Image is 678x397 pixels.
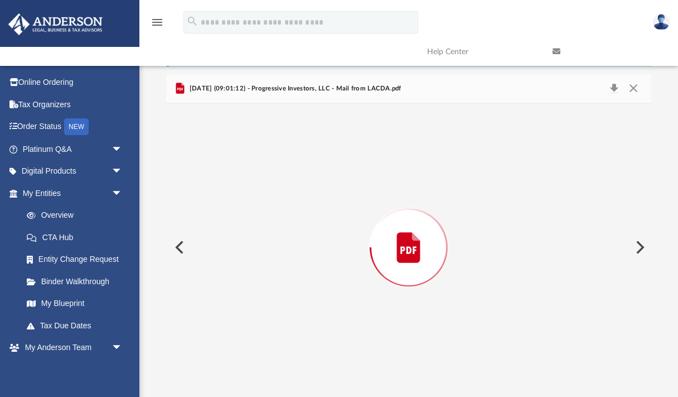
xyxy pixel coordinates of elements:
[186,15,198,27] i: search
[623,81,643,97] button: Close
[151,21,164,29] a: menu
[16,226,139,248] a: CTA Hub
[112,138,134,161] span: arrow_drop_down
[151,16,164,29] i: menu
[112,337,134,360] span: arrow_drop_down
[187,84,401,94] span: [DATE] (09:01:12) - Progressive Investors, LLC - Mail from LACDA.pdf
[16,358,128,381] a: My Anderson Team
[16,293,134,315] a: My Blueprint
[166,232,191,263] button: Previous File
[8,182,139,204] a: My Entitiesarrow_drop_down
[166,74,651,392] div: Preview
[16,314,139,337] a: Tax Due Dates
[112,160,134,183] span: arrow_drop_down
[8,93,139,116] a: Tax Organizers
[653,14,670,30] img: User Pic
[8,71,139,94] a: Online Ordering
[8,337,134,359] a: My Anderson Teamarrow_drop_down
[8,160,139,183] a: Digital Productsarrow_drop_down
[64,118,89,135] div: NEW
[8,116,139,138] a: Order StatusNEW
[627,232,651,263] button: Next File
[16,270,139,293] a: Binder Walkthrough
[16,204,139,227] a: Overview
[112,182,134,205] span: arrow_drop_down
[16,248,139,271] a: Entity Change Request
[604,81,624,97] button: Download
[419,30,544,74] a: Help Center
[8,138,139,160] a: Platinum Q&Aarrow_drop_down
[5,13,106,35] img: Anderson Advisors Platinum Portal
